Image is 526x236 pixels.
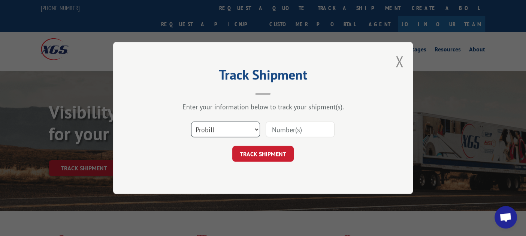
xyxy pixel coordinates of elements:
[266,122,335,137] input: Number(s)
[151,102,375,111] div: Enter your information below to track your shipment(s).
[495,206,517,228] div: Open chat
[151,69,375,84] h2: Track Shipment
[232,146,294,162] button: TRACK SHIPMENT
[395,51,403,71] button: Close modal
